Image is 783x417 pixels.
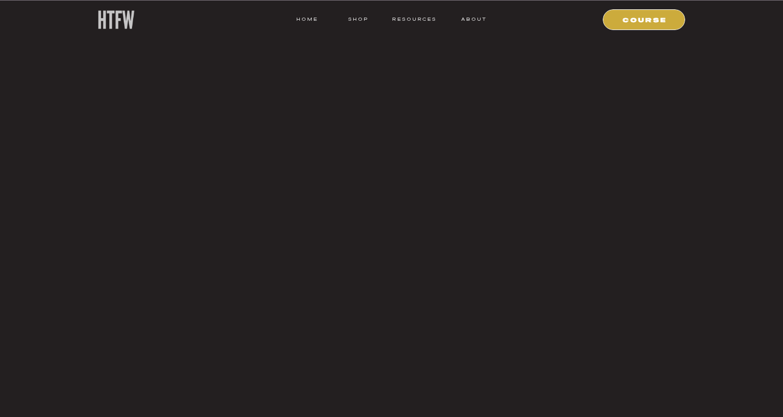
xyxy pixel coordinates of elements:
a: HOME [296,15,318,24]
a: resources [388,15,437,24]
a: COURSE [610,15,680,24]
a: shop [338,15,379,24]
a: ABOUT [460,15,487,24]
